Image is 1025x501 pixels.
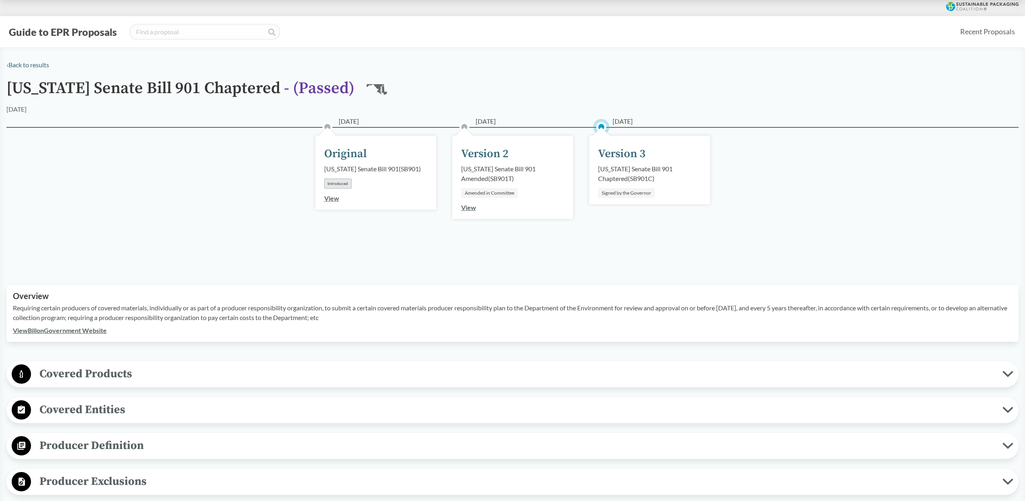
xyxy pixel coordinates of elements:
div: Version 2 [461,146,509,162]
div: [DATE] [6,104,27,114]
a: View [324,194,339,202]
button: Covered Products [9,364,1016,385]
button: Guide to EPR Proposals [6,25,119,38]
span: [DATE] [476,116,496,126]
span: Producer Definition [31,437,1002,455]
div: Amended in Committee [461,188,518,198]
input: Find a proposal [129,24,280,40]
button: Producer Definition [9,436,1016,456]
span: [DATE] [339,116,359,126]
a: ‹Back to results [6,61,49,69]
a: Recent Proposals [957,23,1019,41]
h1: [US_STATE] Senate Bill 901 Chaptered [6,79,354,104]
button: Covered Entities [9,400,1016,420]
div: Signed by the Governor [598,188,655,198]
span: Covered Entities [31,401,1002,419]
div: [US_STATE] Senate Bill 901 Chaptered ( SB901C ) [598,164,701,183]
span: - ( Passed ) [284,78,354,98]
span: Covered Products [31,365,1002,383]
span: Producer Exclusions [31,472,1002,491]
p: Requiring certain producers of covered materials, individually or as part of a producer responsib... [13,303,1012,322]
div: Version 3 [598,146,646,162]
div: [US_STATE] Senate Bill 901 ( SB901 ) [324,164,421,174]
div: Original [324,146,367,162]
a: ViewBillonGovernment Website [13,326,107,334]
a: View [461,204,476,211]
div: [US_STATE] Senate Bill 901 Amended ( SB901T ) [461,164,564,183]
span: [DATE] [613,116,633,126]
h2: Overview [13,291,1012,301]
div: Introduced [324,179,352,189]
button: Producer Exclusions [9,472,1016,492]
